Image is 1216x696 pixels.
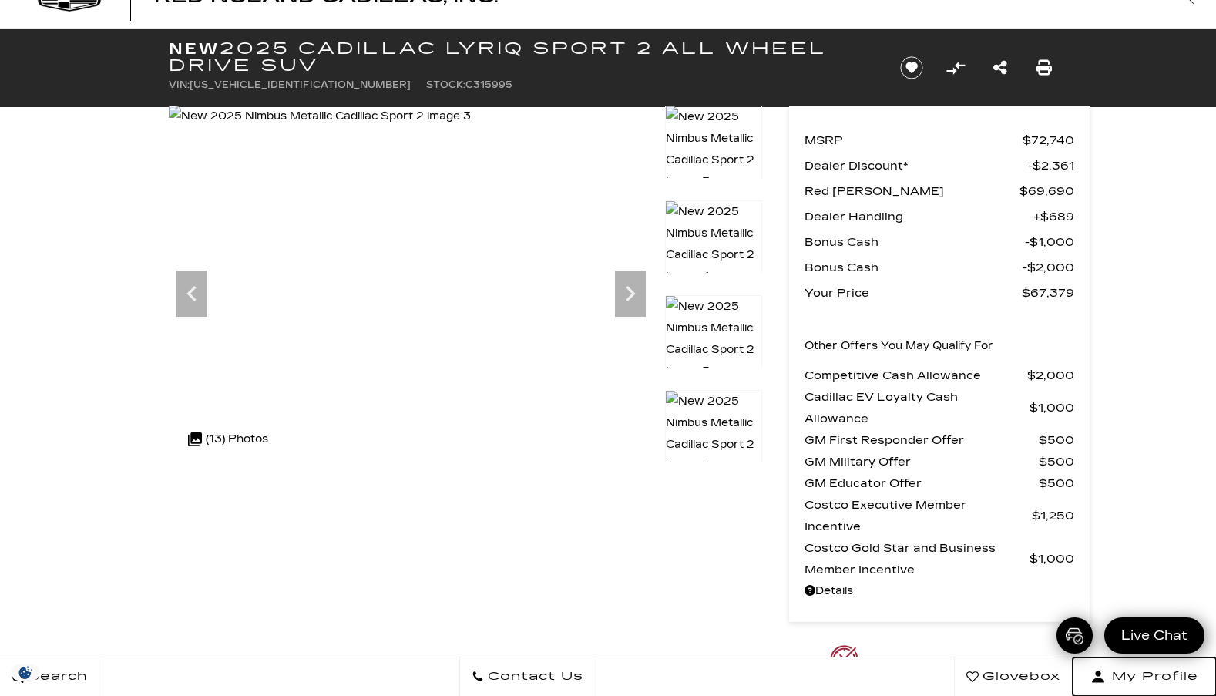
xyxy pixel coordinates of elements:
span: Red [PERSON_NAME] [805,180,1019,202]
span: GM Military Offer [805,451,1039,472]
span: VIN: [169,79,190,90]
span: $2,361 [1028,155,1074,177]
span: Dealer Handling [805,206,1033,227]
span: MSRP [805,129,1023,151]
a: Bonus Cash $1,000 [805,231,1074,253]
span: $69,690 [1019,180,1074,202]
span: Contact Us [484,666,583,688]
span: $500 [1039,451,1074,472]
a: Dealer Discount* $2,361 [805,155,1074,177]
span: Bonus Cash [805,231,1025,253]
span: C315995 [465,79,512,90]
span: $500 [1039,472,1074,494]
a: Glovebox [954,657,1073,696]
a: Costco Gold Star and Business Member Incentive $1,000 [805,537,1074,580]
p: Other Offers You May Qualify For [805,335,993,357]
a: Cadillac EV Loyalty Cash Allowance $1,000 [805,386,1074,429]
span: [US_VEHICLE_IDENTIFICATION_NUMBER] [190,79,411,90]
span: $500 [1039,429,1074,451]
img: New 2025 Nimbus Metallic Cadillac Sport 2 image 5 [665,295,762,383]
a: Details [805,580,1074,602]
span: GM Educator Offer [805,472,1039,494]
section: Click to Open Cookie Consent Modal [8,664,43,681]
span: $1,000 [1030,397,1074,419]
img: New 2025 Nimbus Metallic Cadillac Sport 2 image 4 [665,200,762,288]
span: Glovebox [979,666,1060,688]
img: New 2025 Nimbus Metallic Cadillac Sport 2 image 3 [665,106,762,193]
span: Your Price [805,282,1022,304]
a: Print this New 2025 Cadillac LYRIQ Sport 2 All Wheel Drive SUV [1036,57,1052,79]
h1: 2025 Cadillac LYRIQ Sport 2 All Wheel Drive SUV [169,40,874,74]
a: Your Price $67,379 [805,282,1074,304]
div: Next [615,271,646,317]
span: Costco Executive Member Incentive [805,494,1032,537]
a: Cart [1056,617,1093,654]
span: Competitive Cash Allowance [805,365,1027,386]
span: Live Chat [1114,627,1195,644]
button: Compare vehicle [944,56,967,79]
a: Competitive Cash Allowance $2,000 [805,365,1074,386]
div: Previous [176,271,207,317]
a: GM Educator Offer $500 [805,472,1074,494]
span: $1,000 [1030,548,1074,570]
a: Bonus Cash $2,000 [805,257,1074,278]
span: My Profile [1106,666,1198,688]
a: Contact Us [459,657,596,696]
span: Search [24,666,88,688]
a: GM Military Offer $500 [805,451,1074,472]
span: $2,000 [1027,365,1074,386]
strong: New [169,39,220,58]
span: Stock: [426,79,465,90]
span: GM First Responder Offer [805,429,1039,451]
span: Costco Gold Star and Business Member Incentive [805,537,1030,580]
button: Save vehicle [895,55,929,80]
a: GM First Responder Offer $500 [805,429,1074,451]
span: $2,000 [1023,257,1074,278]
span: $689 [1033,206,1074,227]
span: $72,740 [1023,129,1074,151]
span: $67,379 [1022,282,1074,304]
a: Costco Executive Member Incentive $1,250 [805,494,1074,537]
img: Opt-Out Icon [8,664,43,681]
a: Red [PERSON_NAME] $69,690 [805,180,1074,202]
span: Bonus Cash [805,257,1023,278]
span: $1,000 [1025,231,1074,253]
span: Cadillac EV Loyalty Cash Allowance [805,386,1030,429]
a: Share this New 2025 Cadillac LYRIQ Sport 2 All Wheel Drive SUV [993,57,1007,79]
span: $1,250 [1032,505,1074,526]
button: Open user profile menu [1073,657,1216,696]
div: (13) Photos [180,421,276,458]
img: New 2025 Nimbus Metallic Cadillac Sport 2 image 6 [665,390,762,478]
span: Dealer Discount* [805,155,1028,177]
img: New 2025 Nimbus Metallic Cadillac Sport 2 image 3 [169,106,471,127]
a: Dealer Handling $689 [805,206,1074,227]
a: Live Chat [1104,617,1204,654]
a: MSRP $72,740 [805,129,1074,151]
